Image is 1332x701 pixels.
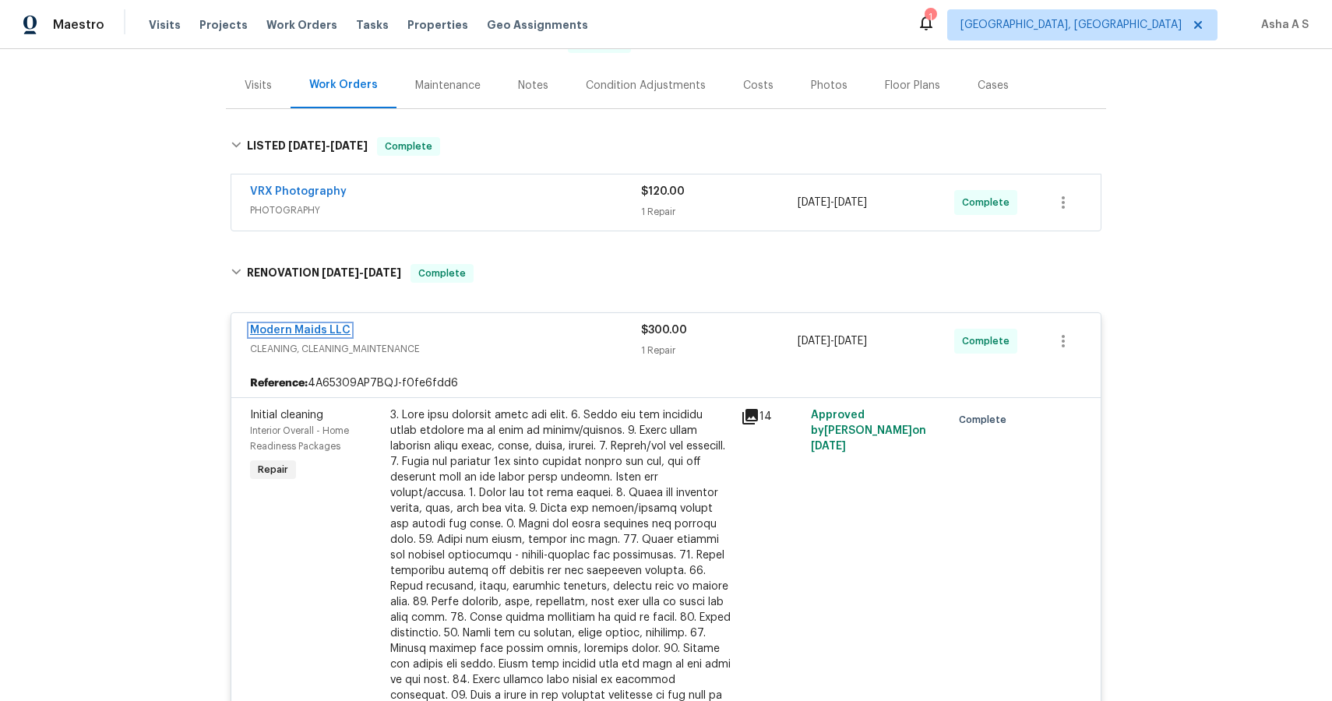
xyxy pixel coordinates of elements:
div: Condition Adjustments [586,78,706,93]
span: - [322,267,401,278]
b: Reference: [250,375,308,391]
span: [GEOGRAPHIC_DATA], [GEOGRAPHIC_DATA] [960,17,1182,33]
div: Notes [518,78,548,93]
span: Projects [199,17,248,33]
span: - [798,333,867,349]
div: RENOVATION [DATE]-[DATE]Complete [226,248,1106,298]
span: Geo Assignments [487,17,588,33]
span: [DATE] [288,140,326,151]
div: 14 [741,407,802,426]
span: - [489,38,559,49]
div: 1 Repair [641,204,798,220]
div: LISTED [DATE]-[DATE]Complete [226,122,1106,171]
a: Modern Maids LLC [250,325,351,336]
span: [DATE] [834,336,867,347]
div: 1 Repair [641,343,798,358]
span: Complete [412,266,472,281]
span: [DATE] [811,441,846,452]
span: Work Orders [266,17,337,33]
span: Asha A S [1255,17,1309,33]
span: Maestro [53,17,104,33]
div: 4A65309AP7BQJ-f0fe6fdd6 [231,369,1101,397]
div: Costs [743,78,773,93]
span: [DATE] [226,38,259,49]
span: [DATE] [526,38,559,49]
div: Cases [978,78,1009,93]
span: Initial cleaning [250,410,323,421]
span: Complete [959,412,1013,428]
h6: RENOVATION [247,264,401,283]
div: Photos [811,78,847,93]
span: [DATE] [330,140,368,151]
span: CLEANING, CLEANING_MAINTENANCE [250,341,641,357]
span: [DATE] [798,197,830,208]
span: [DATE] [798,336,830,347]
div: Visits [245,78,272,93]
span: Listed [455,38,631,49]
span: [DATE] [489,38,522,49]
span: $300.00 [641,325,687,336]
span: Properties [407,17,468,33]
span: Repair [252,462,294,477]
span: Complete [962,195,1016,210]
span: [DATE] [322,267,359,278]
a: VRX Photography [250,186,347,197]
span: Tasks [356,19,389,30]
div: Floor Plans [885,78,940,93]
div: Maintenance [415,78,481,93]
span: PHOTOGRAPHY [250,203,641,218]
span: Complete [962,333,1016,349]
span: Visits [149,17,181,33]
span: $120.00 [641,186,685,197]
span: - [798,195,867,210]
span: [DATE] [834,197,867,208]
span: Approved by [PERSON_NAME] on [811,410,926,452]
div: Work Orders [309,77,378,93]
span: [DATE] [364,267,401,278]
div: 1 [925,9,936,25]
span: Complete [379,139,439,154]
span: Interior Overall - Home Readiness Packages [250,426,349,451]
h6: LISTED [247,137,368,156]
span: - [288,140,368,151]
